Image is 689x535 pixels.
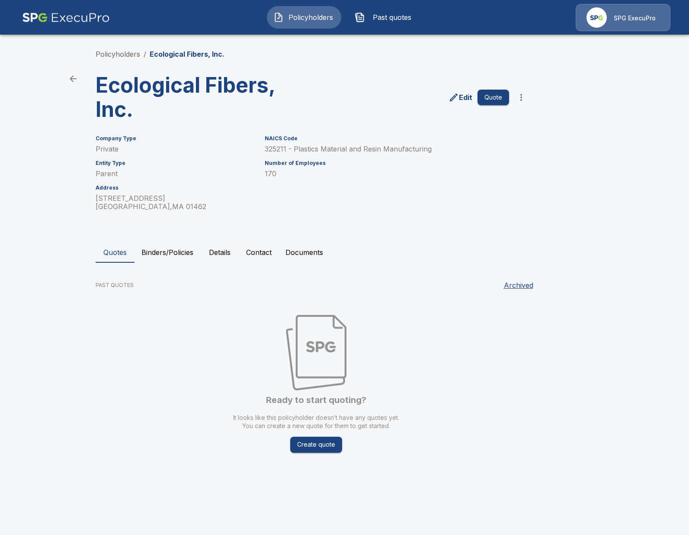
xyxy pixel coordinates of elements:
p: [STREET_ADDRESS] [GEOGRAPHIC_DATA] , MA 01462 [96,194,255,211]
button: Quotes [96,242,135,263]
img: Policyholders Icon [273,12,284,23]
li: / [144,49,146,59]
h6: Address [96,185,255,191]
button: Contact [239,242,279,263]
img: Agency Icon [586,7,607,28]
h6: Number of Employees [265,160,509,166]
span: Past quotes [369,12,416,23]
p: 170 [265,170,509,178]
button: more [513,89,530,106]
p: PAST QUOTES [96,281,134,289]
div: policyholder tabs [96,242,594,263]
span: Policyholders [287,12,335,23]
nav: breadcrumb [96,49,224,59]
button: Details [200,242,239,263]
button: Binders/Policies [135,242,200,263]
button: Quote [477,90,509,106]
h6: Entity Type [96,160,255,166]
a: Agency IconSPG ExecuPro [576,4,670,31]
h6: Company Type [96,135,255,142]
button: Past quotes IconPast quotes [348,6,423,29]
button: Archived [500,277,537,294]
p: Parent [96,170,255,178]
p: Edit [459,92,472,103]
button: Policyholders IconPolicyholders [267,6,341,29]
img: Past quotes Icon [355,12,365,23]
p: Private [96,145,255,153]
a: edit [447,90,474,104]
a: Policyholders [96,50,140,58]
button: Create quote [290,437,342,453]
button: Documents [279,242,330,263]
h6: Ready to start quoting? [266,394,366,406]
img: No quotes [286,315,346,390]
h6: NAICS Code [265,135,509,142]
p: 325211 - Plastics Material and Resin Manufacturing [265,145,509,153]
p: SPG ExecuPro [614,14,656,23]
p: Ecological Fibers, Inc. [150,49,224,59]
p: It looks like this policyholder doesn’t have any quotes yet. You can create a new quote for them ... [233,413,399,430]
a: back [64,70,82,87]
img: AA Logo [22,4,110,31]
h3: Ecological Fibers, Inc. [96,73,309,122]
